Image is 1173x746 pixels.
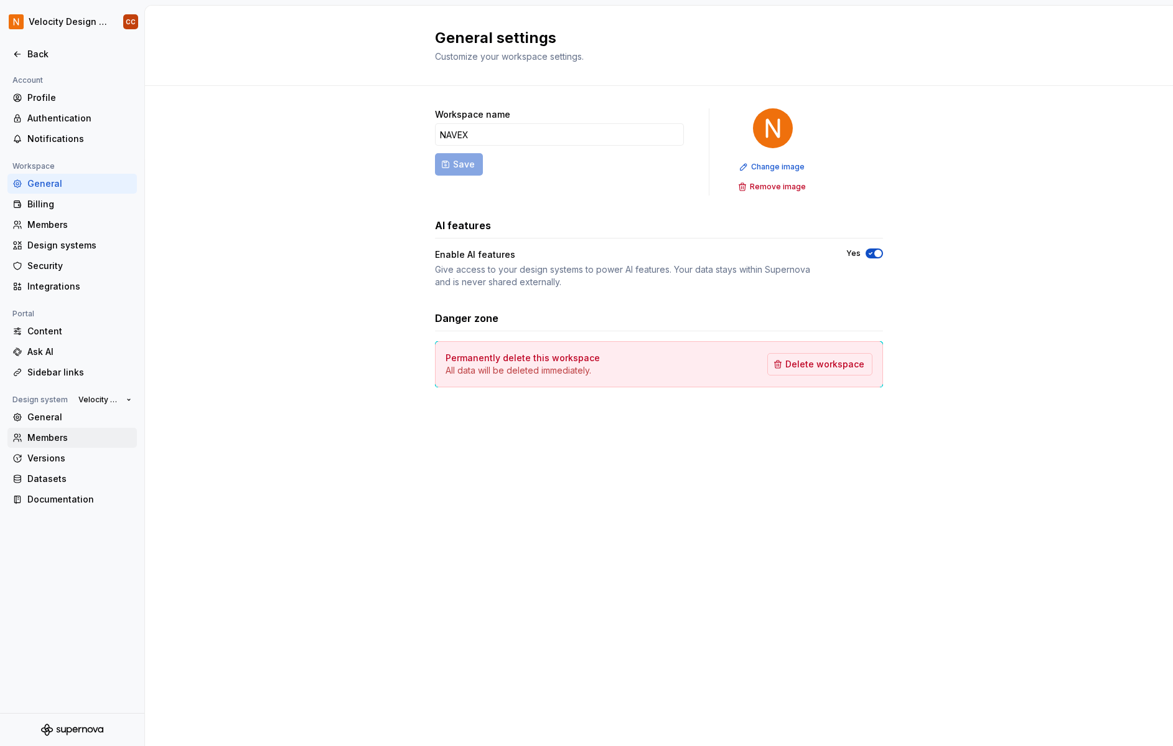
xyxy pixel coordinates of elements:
div: Design systems [27,239,132,252]
a: Documentation [7,489,137,509]
a: Profile [7,88,137,108]
div: Security [27,260,132,272]
p: All data will be deleted immediately. [446,364,600,377]
a: General [7,174,137,194]
a: Back [7,44,137,64]
div: Back [27,48,132,60]
div: Account [7,73,48,88]
a: Notifications [7,129,137,149]
svg: Supernova Logo [41,724,103,736]
h3: Danger zone [435,311,498,326]
h2: General settings [435,28,868,48]
a: Security [7,256,137,276]
span: Change image [751,162,805,172]
span: Velocity Design System by NAVEX [78,395,121,405]
div: Billing [27,198,132,210]
a: Sidebar links [7,362,137,382]
span: Delete workspace [785,358,864,371]
div: Integrations [27,280,132,293]
span: Remove image [750,182,806,192]
div: Profile [27,92,132,104]
div: Content [27,325,132,338]
label: Yes [846,248,861,258]
div: Ask AI [27,346,132,358]
div: General [27,177,132,190]
div: Give access to your design systems to power AI features. Your data stays within Supernova and is ... [435,263,824,288]
a: Authentication [7,108,137,128]
a: Datasets [7,469,137,489]
div: Portal [7,306,39,321]
div: Authentication [27,112,132,125]
img: bb28370b-b938-4458-ba0e-c5bddf6d21d4.png [9,14,24,29]
span: Customize your workspace settings. [435,51,584,62]
h4: Permanently delete this workspace [446,352,600,364]
label: Workspace name [435,108,510,121]
a: Versions [7,448,137,468]
div: Enable AI features [435,248,824,261]
img: bb28370b-b938-4458-ba0e-c5bddf6d21d4.png [753,108,793,148]
button: Velocity Design System by NAVEXCC [2,8,142,35]
a: General [7,407,137,427]
a: Ask AI [7,342,137,362]
button: Change image [736,158,810,176]
h3: AI features [435,218,491,233]
div: Workspace [7,159,60,174]
div: CC [126,17,136,27]
div: Sidebar links [27,366,132,379]
a: Members [7,428,137,448]
div: Documentation [27,493,132,506]
button: Remove image [734,178,811,196]
a: Integrations [7,276,137,296]
div: Notifications [27,133,132,145]
div: Velocity Design System by NAVEX [29,16,108,28]
div: Design system [7,392,73,407]
div: General [27,411,132,423]
div: Datasets [27,473,132,485]
a: Billing [7,194,137,214]
div: Members [27,432,132,444]
a: Design systems [7,235,137,255]
button: Delete workspace [767,353,872,375]
a: Members [7,215,137,235]
div: Members [27,219,132,231]
a: Content [7,321,137,341]
div: Versions [27,452,132,465]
